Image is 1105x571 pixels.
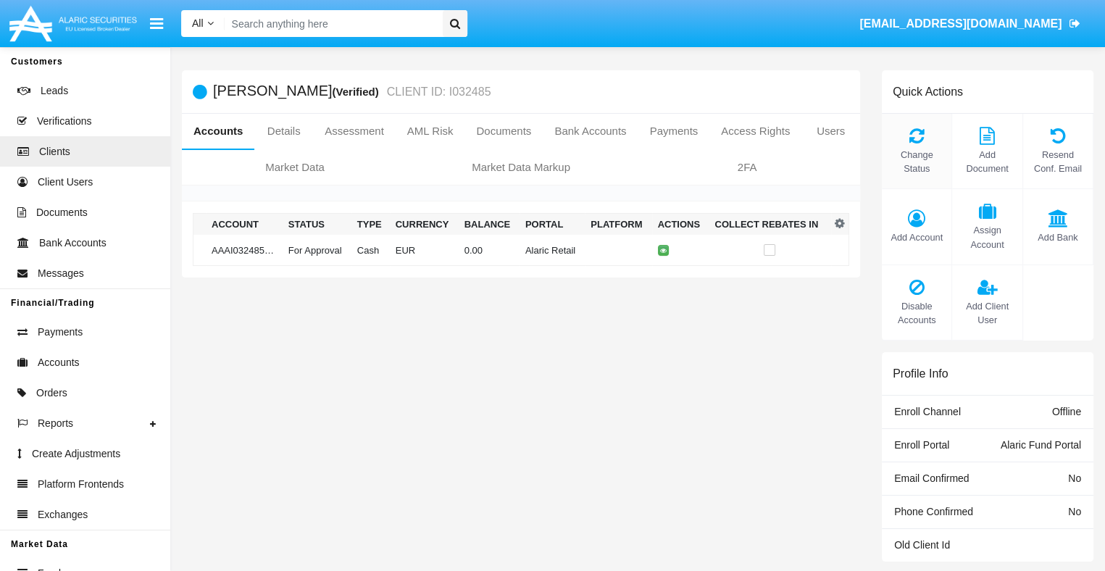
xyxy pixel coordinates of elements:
[959,148,1014,175] span: Add Document
[459,235,520,266] td: 0.00
[634,150,860,185] a: 2FA
[1052,406,1081,417] span: Offline
[351,235,390,266] td: Cash
[889,299,944,327] span: Disable Accounts
[894,472,969,484] span: Email Confirmed
[38,477,124,492] span: Platform Frontends
[181,16,225,31] a: All
[464,114,543,149] a: Documents
[283,214,351,236] th: Status
[383,86,491,98] small: CLIENT ID: I032485
[36,205,88,220] span: Documents
[709,114,801,149] a: Access Rights
[894,506,973,517] span: Phone Confirmed
[39,144,70,159] span: Clients
[206,235,283,266] td: AAAI032485AC1
[638,114,710,149] a: Payments
[652,214,709,236] th: Actions
[390,235,459,266] td: EUR
[182,114,254,149] a: Accounts
[1030,148,1085,175] span: Resend Conf. Email
[41,83,68,99] span: Leads
[520,235,585,266] td: Alaric Retail
[801,114,860,149] a: Users
[38,507,88,522] span: Exchanges
[459,214,520,236] th: Balance
[38,266,84,281] span: Messages
[182,150,408,185] a: Market Data
[206,214,283,236] th: Account
[32,446,120,462] span: Create Adjustments
[543,114,638,149] a: Bank Accounts
[351,214,390,236] th: Type
[894,439,949,451] span: Enroll Portal
[39,236,107,251] span: Bank Accounts
[859,17,1062,30] span: [EMAIL_ADDRESS][DOMAIN_NAME]
[7,2,139,45] img: Logo image
[894,406,961,417] span: Enroll Channel
[283,235,351,266] td: For Approval
[959,299,1014,327] span: Add Client User
[585,214,651,236] th: Platform
[853,4,1087,44] a: [EMAIL_ADDRESS][DOMAIN_NAME]
[520,214,585,236] th: Portal
[893,367,948,380] h6: Profile Info
[192,17,204,29] span: All
[894,539,950,551] span: Old Client Id
[1068,506,1081,517] span: No
[37,114,91,129] span: Verifications
[38,355,80,370] span: Accounts
[38,416,73,431] span: Reports
[1001,439,1081,451] span: Alaric Fund Portal
[1068,472,1081,484] span: No
[396,114,465,149] a: AML Risk
[1030,230,1085,244] span: Add Bank
[36,385,67,401] span: Orders
[254,114,313,149] a: Details
[213,83,491,100] h5: [PERSON_NAME]
[893,85,963,99] h6: Quick Actions
[38,175,93,190] span: Client Users
[38,325,83,340] span: Payments
[959,223,1014,251] span: Assign Account
[889,148,944,175] span: Change Status
[889,230,944,244] span: Add Account
[313,114,396,149] a: Assessment
[332,83,383,100] div: (Verified)
[709,214,830,236] th: Collect Rebates In
[408,150,634,185] a: Market Data Markup
[390,214,459,236] th: Currency
[225,10,438,37] input: Search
